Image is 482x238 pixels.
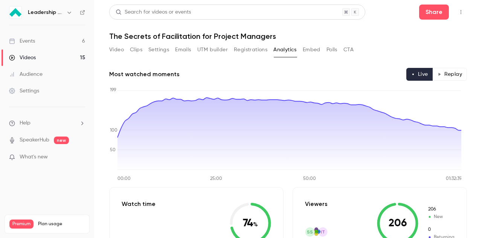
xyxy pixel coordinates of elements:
img: Leadership Strategies - 2025 Webinars [9,6,21,18]
h2: Most watched moments [109,70,180,79]
tspan: 100 [110,128,117,133]
button: Replay [433,68,467,81]
p: Viewers [305,200,328,209]
button: UTM builder [197,44,228,56]
p: Watch time [122,200,178,209]
span: Help [20,119,31,127]
span: Returning [427,226,455,233]
button: Emails [175,44,191,56]
tspan: 50:00 [303,177,316,181]
span: new [54,137,69,144]
button: Settings [148,44,169,56]
span: New [427,206,455,213]
li: help-dropdown-opener [9,119,85,127]
tspan: 01:32:39 [446,177,462,181]
span: IT [321,229,325,235]
button: Top Bar Actions [455,6,467,18]
span: What's new [20,153,48,161]
button: Clips [130,44,142,56]
span: Premium [9,220,34,229]
div: Videos [9,54,36,61]
div: Search for videos or events [116,8,191,16]
span: Plan usage [38,221,85,227]
tspan: 50 [110,148,116,152]
img: markentrekin.com [312,227,320,236]
tspan: 199 [110,88,116,92]
iframe: Noticeable Trigger [76,154,85,161]
button: Analytics [273,44,297,56]
tspan: 25:00 [210,177,222,181]
a: SpeakerHub [20,136,49,144]
h6: Leadership Strategies - 2025 Webinars [28,9,63,16]
button: CTA [343,44,354,56]
button: Live [406,68,433,81]
button: Embed [303,44,320,56]
button: Video [109,44,124,56]
span: SS [307,229,313,235]
div: Events [9,37,35,45]
h1: The Secrets of Facilitation for Project Managers [109,32,467,41]
button: Polls [326,44,337,56]
span: New [427,213,455,220]
div: Audience [9,71,43,78]
tspan: 00:00 [117,177,131,181]
div: Settings [9,87,39,95]
button: Share [419,5,449,20]
button: Registrations [234,44,267,56]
